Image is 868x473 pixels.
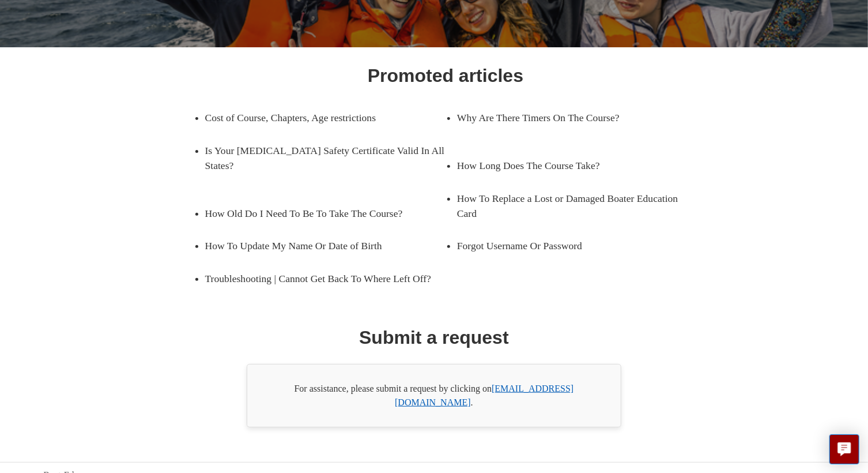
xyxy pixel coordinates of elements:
[457,230,680,262] a: Forgot Username Or Password
[205,262,446,295] a: Troubleshooting | Cannot Get Back To Where Left Off?
[829,434,859,464] button: Live chat
[359,324,509,351] h1: Submit a request
[247,364,621,427] div: For assistance, please submit a request by clicking on .
[457,102,680,134] a: Why Are There Timers On The Course?
[457,149,680,182] a: How Long Does The Course Take?
[205,197,428,230] a: How Old Do I Need To Be To Take The Course?
[457,182,697,230] a: How To Replace a Lost or Damaged Boater Education Card
[368,62,523,89] h1: Promoted articles
[205,102,428,134] a: Cost of Course, Chapters, Age restrictions
[205,134,446,182] a: Is Your [MEDICAL_DATA] Safety Certificate Valid In All States?
[395,384,573,407] a: [EMAIL_ADDRESS][DOMAIN_NAME]
[205,230,428,262] a: How To Update My Name Or Date of Birth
